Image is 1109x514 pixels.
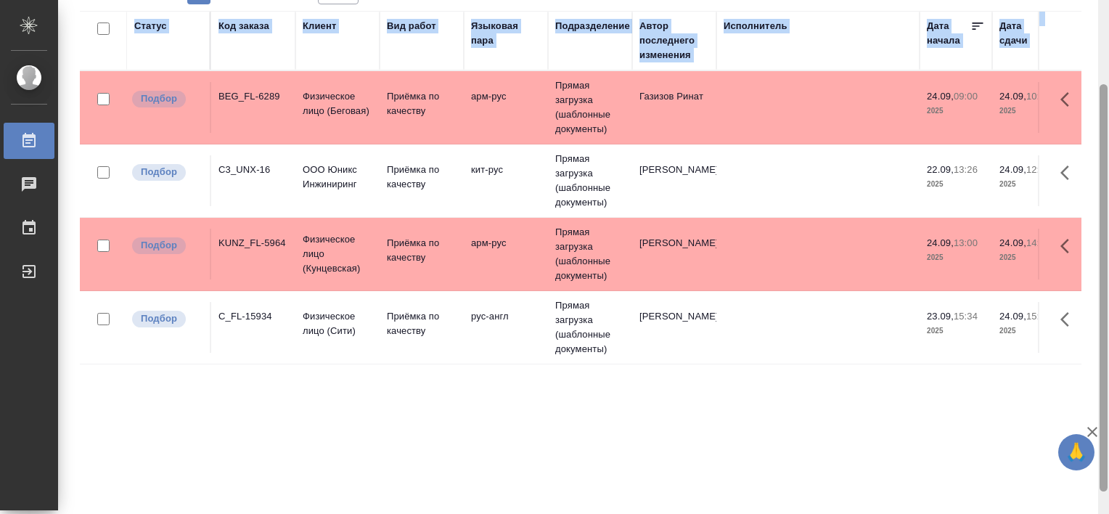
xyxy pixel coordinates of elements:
[1052,229,1087,264] button: Здесь прячутся важные кнопки
[218,163,288,177] div: C3_UNX-16
[1058,434,1094,470] button: 🙏
[724,19,787,33] div: Исполнитель
[927,237,954,248] p: 24.09,
[555,19,630,33] div: Подразделение
[218,309,288,324] div: C_FL-15934
[954,164,978,175] p: 13:26
[954,311,978,322] p: 15:34
[639,19,709,62] div: Автор последнего изменения
[141,238,177,253] p: Подбор
[999,164,1026,175] p: 24.09,
[999,250,1057,265] p: 2025
[1026,164,1050,175] p: 12:00
[471,19,541,48] div: Языковая пара
[1026,237,1050,248] p: 14:00
[632,82,716,133] td: Газизов Ринат
[303,232,372,276] p: Физическое лицо (Кунцевская)
[387,309,457,338] p: Приёмка по качеству
[927,250,985,265] p: 2025
[464,229,548,280] td: арм-рус
[303,89,372,118] p: Физическое лицо (Беговая)
[387,236,457,265] p: Приёмка по качеству
[464,155,548,206] td: кит-рус
[999,237,1026,248] p: 24.09,
[1026,311,1050,322] p: 15:00
[954,91,978,102] p: 09:00
[464,302,548,353] td: рус-англ
[1052,155,1087,190] button: Здесь прячутся важные кнопки
[134,19,167,33] div: Статус
[303,19,336,33] div: Клиент
[141,165,177,179] p: Подбор
[927,91,954,102] p: 24.09,
[927,177,985,192] p: 2025
[387,89,457,118] p: Приёмка по качеству
[548,71,632,144] td: Прямая загрузка (шаблонные документы)
[141,311,177,326] p: Подбор
[927,104,985,118] p: 2025
[927,164,954,175] p: 22.09,
[218,19,269,33] div: Код заказа
[999,177,1057,192] p: 2025
[1064,437,1089,468] span: 🙏
[131,309,202,329] div: Можно подбирать исполнителей
[1052,302,1087,337] button: Здесь прячутся важные кнопки
[218,89,288,104] div: BEG_FL-6289
[548,144,632,217] td: Прямая загрузка (шаблонные документы)
[632,302,716,353] td: [PERSON_NAME]
[632,155,716,206] td: [PERSON_NAME]
[927,19,970,48] div: Дата начала
[218,236,288,250] div: KUNZ_FL-5964
[303,163,372,192] p: ООО Юникс Инжиниринг
[387,19,436,33] div: Вид работ
[927,311,954,322] p: 23.09,
[927,324,985,338] p: 2025
[141,91,177,106] p: Подбор
[999,104,1057,118] p: 2025
[464,82,548,133] td: арм-рус
[1026,91,1050,102] p: 10:00
[303,309,372,338] p: Физическое лицо (Сити)
[131,236,202,256] div: Можно подбирать исполнителей
[548,218,632,290] td: Прямая загрузка (шаблонные документы)
[387,163,457,192] p: Приёмка по качеству
[999,19,1043,48] div: Дата сдачи
[999,311,1026,322] p: 24.09,
[999,324,1057,338] p: 2025
[632,229,716,280] td: [PERSON_NAME]
[131,89,202,109] div: Можно подбирать исполнителей
[131,163,202,182] div: Можно подбирать исполнителей
[999,91,1026,102] p: 24.09,
[548,291,632,364] td: Прямая загрузка (шаблонные документы)
[954,237,978,248] p: 13:00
